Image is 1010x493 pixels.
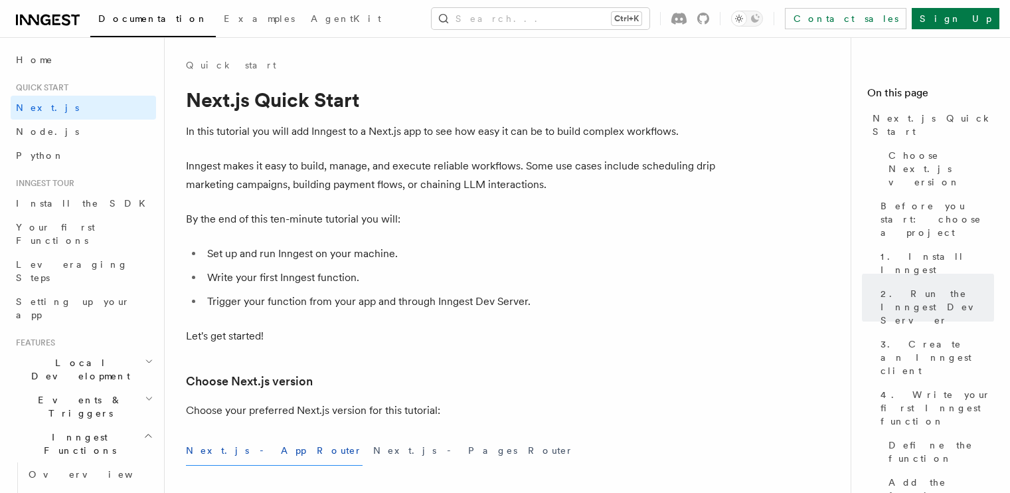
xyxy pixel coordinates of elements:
[224,13,295,24] span: Examples
[432,8,649,29] button: Search...Ctrl+K
[11,425,156,462] button: Inngest Functions
[875,282,994,332] a: 2. Run the Inngest Dev Server
[875,194,994,245] a: Before you start: choose a project
[186,157,717,194] p: Inngest makes it easy to build, manage, and execute reliable workflows. Some use cases include sc...
[11,82,68,93] span: Quick start
[785,8,906,29] a: Contact sales
[216,4,303,36] a: Examples
[186,372,313,391] a: Choose Next.js version
[888,439,994,465] span: Define the function
[16,102,79,113] span: Next.js
[203,245,717,263] li: Set up and run Inngest on your machine.
[875,245,994,282] a: 1. Install Inngest
[883,433,994,470] a: Define the function
[867,85,994,106] h4: On this page
[16,222,95,246] span: Your first Functions
[875,332,994,383] a: 3. Create an Inngest client
[186,401,717,420] p: Choose your preferred Next.js version for this tutorial:
[186,210,717,229] p: By the end of this ten-minute tutorial you will:
[11,393,145,420] span: Events & Triggers
[16,296,130,320] span: Setting up your app
[303,4,389,36] a: AgentKit
[16,53,53,66] span: Home
[11,144,156,167] a: Python
[23,462,156,486] a: Overview
[888,149,994,189] span: Choose Next.js version
[90,4,216,37] a: Documentation
[29,469,165,480] span: Overview
[186,58,276,72] a: Quick start
[881,199,994,239] span: Before you start: choose a project
[16,198,153,209] span: Install the SDK
[881,287,994,327] span: 2. Run the Inngest Dev Server
[203,268,717,287] li: Write your first Inngest function.
[186,436,363,466] button: Next.js - App Router
[186,327,717,345] p: Let's get started!
[912,8,999,29] a: Sign Up
[11,252,156,290] a: Leveraging Steps
[98,13,208,24] span: Documentation
[16,150,64,161] span: Python
[11,351,156,388] button: Local Development
[186,122,717,141] p: In this tutorial you will add Inngest to a Next.js app to see how easy it can be to build complex...
[11,178,74,189] span: Inngest tour
[883,144,994,194] a: Choose Next.js version
[11,215,156,252] a: Your first Functions
[11,290,156,327] a: Setting up your app
[311,13,381,24] span: AgentKit
[16,259,128,283] span: Leveraging Steps
[11,388,156,425] button: Events & Triggers
[11,191,156,215] a: Install the SDK
[203,292,717,311] li: Trigger your function from your app and through Inngest Dev Server.
[612,12,641,25] kbd: Ctrl+K
[881,250,994,276] span: 1. Install Inngest
[11,338,55,348] span: Features
[186,88,717,112] h1: Next.js Quick Start
[16,126,79,137] span: Node.js
[731,11,763,27] button: Toggle dark mode
[875,383,994,433] a: 4. Write your first Inngest function
[373,436,574,466] button: Next.js - Pages Router
[881,388,994,428] span: 4. Write your first Inngest function
[11,96,156,120] a: Next.js
[11,356,145,383] span: Local Development
[867,106,994,144] a: Next.js Quick Start
[11,120,156,144] a: Node.js
[881,338,994,377] span: 3. Create an Inngest client
[11,48,156,72] a: Home
[11,431,143,457] span: Inngest Functions
[873,112,994,138] span: Next.js Quick Start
